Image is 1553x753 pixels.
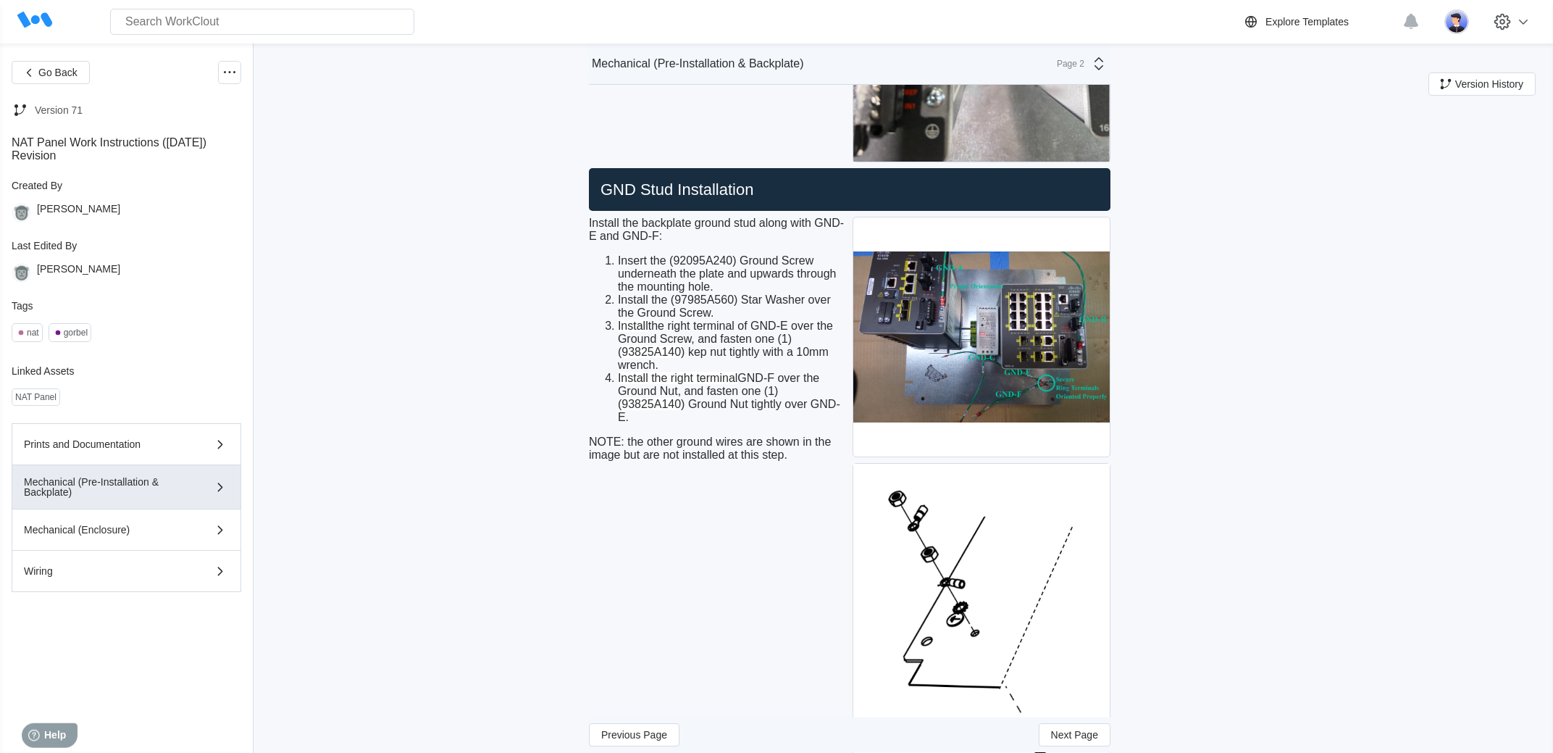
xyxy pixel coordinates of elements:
[621,398,681,410] span: 93825A140
[12,465,241,509] button: Mechanical (Pre-Installation & Backplate)
[12,203,31,222] img: gorilla.png
[589,724,679,747] button: Previous Page
[12,61,90,84] button: Go Back
[589,217,847,243] div: Install the backplate ground stud along with GND-E and GND-F:
[15,392,56,402] div: NAT Panel
[12,263,31,283] img: gorilla.png
[1265,16,1349,28] div: Explore Templates
[1039,724,1110,747] button: Next Page
[621,346,681,358] span: 93825A140
[1242,13,1395,30] a: Explore Templates
[589,436,847,462] p: NOTE: the other ground wires are shown in the image but are not installed at this step.
[1048,59,1084,69] div: Page 2
[618,320,648,332] span: Install
[12,423,241,465] button: Prints and Documentation
[595,180,1105,200] h2: GND Stud Installation
[601,731,667,741] span: Previous Page
[35,104,83,116] div: Version 71
[618,372,847,424] li: GND-F over the Ground Nut, and fasten one (1) ( ) Ground Nut tightly over GND-E.
[618,372,737,384] span: Install the right terminal
[853,217,1110,457] img: P1190002.jpg
[24,439,188,449] div: Prints and Documentation
[618,294,847,320] li: Install the (97985A560) Star Washer over the Ground Screw.
[12,240,241,251] div: Last Edited By
[618,320,847,372] li: the right terminal of GND-E over the Ground Screw, and fasten one (1) ( ) kep nut tightly with a ...
[37,263,120,283] div: [PERSON_NAME]
[12,509,241,551] button: Mechanical (Enclosure)
[1051,731,1098,741] span: Next Page
[592,57,804,70] div: Mechanical (Pre-Installation & Backplate)
[27,328,39,338] div: nat
[12,180,241,191] div: Created By
[12,551,241,592] button: Wiring
[1455,79,1523,89] span: Version History
[1428,72,1536,96] button: Version History
[12,365,241,377] div: Linked Assets
[38,67,78,78] span: Go Back
[37,203,120,222] div: [PERSON_NAME]
[24,566,188,576] div: Wiring
[618,254,847,294] li: Insert the (92095A240) Ground Screw underneath the plate and upwards through the mounting hole.
[24,525,188,535] div: Mechanical (Enclosure)
[1444,9,1469,34] img: user-5.png
[12,136,241,162] div: NAT Panel Work Instructions ([DATE]) Revision
[64,328,88,338] div: gorbel
[110,9,414,35] input: Search WorkClout
[12,300,241,312] div: Tags
[24,477,188,497] div: Mechanical (Pre-Installation & Backplate)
